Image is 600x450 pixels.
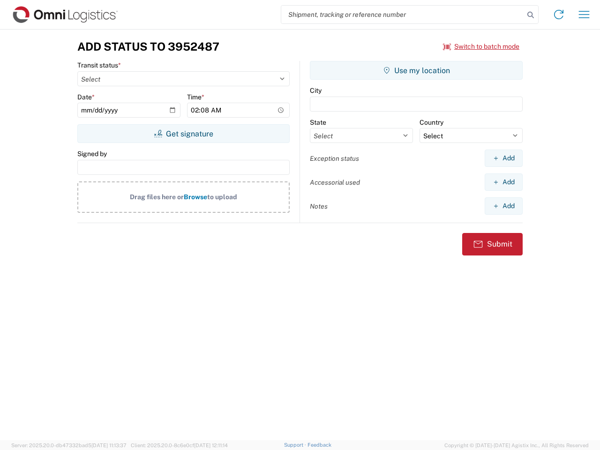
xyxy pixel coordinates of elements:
[77,40,219,53] h3: Add Status to 3952487
[307,442,331,448] a: Feedback
[77,150,107,158] label: Signed by
[91,442,127,448] span: [DATE] 11:13:37
[485,197,523,215] button: Add
[77,61,121,69] label: Transit status
[310,202,328,210] label: Notes
[310,154,359,163] label: Exception status
[184,193,207,201] span: Browse
[310,178,360,187] label: Accessorial used
[207,193,237,201] span: to upload
[284,442,307,448] a: Support
[444,441,589,450] span: Copyright © [DATE]-[DATE] Agistix Inc., All Rights Reserved
[77,93,95,101] label: Date
[462,233,523,255] button: Submit
[194,442,228,448] span: [DATE] 12:11:14
[310,86,322,95] label: City
[187,93,204,101] label: Time
[485,173,523,191] button: Add
[130,193,184,201] span: Drag files here or
[281,6,524,23] input: Shipment, tracking or reference number
[131,442,228,448] span: Client: 2025.20.0-8c6e0cf
[485,150,523,167] button: Add
[77,124,290,143] button: Get signature
[11,442,127,448] span: Server: 2025.20.0-db47332bad5
[310,61,523,80] button: Use my location
[420,118,443,127] label: Country
[310,118,326,127] label: State
[443,39,519,54] button: Switch to batch mode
